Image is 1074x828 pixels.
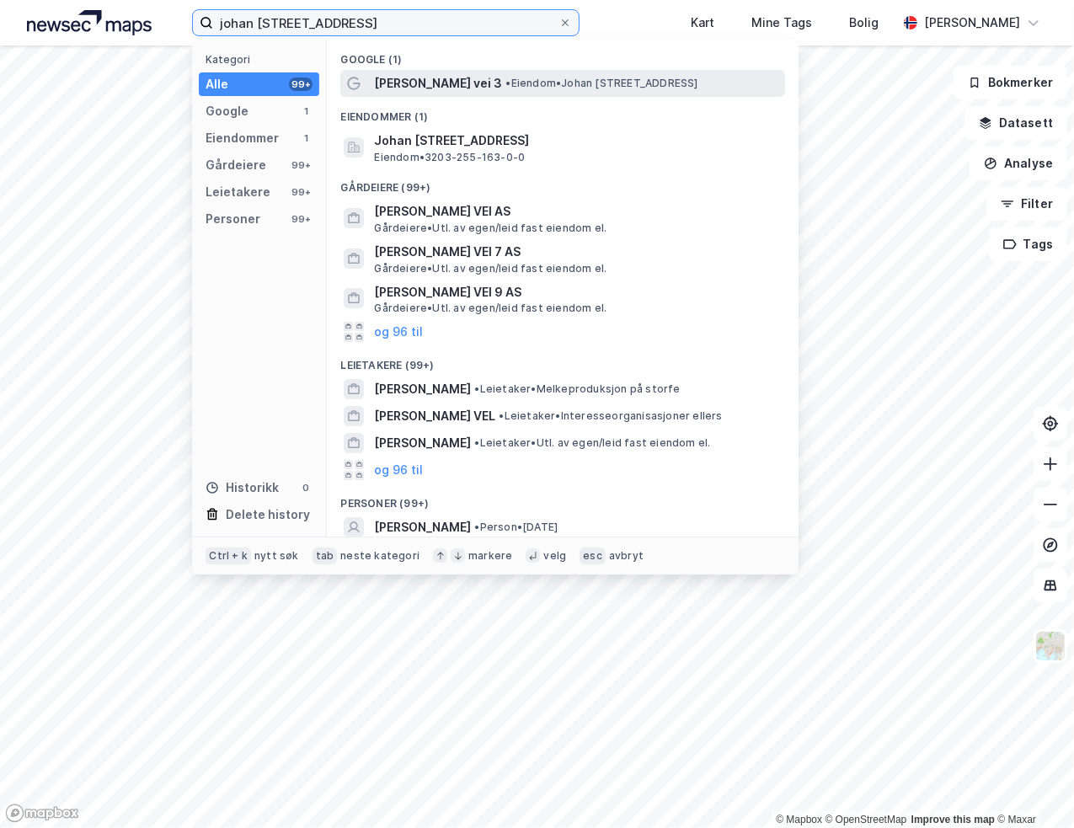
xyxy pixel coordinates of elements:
[499,409,722,423] span: Leietaker • Interesseorganisasjoner ellers
[543,549,566,563] div: velg
[327,483,799,514] div: Personer (99+)
[989,227,1067,261] button: Tags
[289,77,313,91] div: 99+
[970,147,1067,180] button: Analyse
[691,13,714,33] div: Kart
[374,262,606,275] span: Gårdeiere • Utl. av egen/leid fast eiendom el.
[964,106,1067,140] button: Datasett
[213,10,558,35] input: Søk på adresse, matrikkel, gårdeiere, leietakere eller personer
[299,131,313,145] div: 1
[254,549,299,563] div: nytt søk
[206,128,279,148] div: Eiendommer
[474,436,479,449] span: •
[474,382,479,395] span: •
[954,66,1067,99] button: Bokmerker
[327,168,799,198] div: Gårdeiere (99+)
[313,548,338,564] div: tab
[849,13,879,33] div: Bolig
[374,222,606,235] span: Gårdeiere • Utl. av egen/leid fast eiendom el.
[374,201,778,222] span: [PERSON_NAME] VEI AS
[474,436,710,450] span: Leietaker • Utl. av egen/leid fast eiendom el.
[206,478,279,498] div: Historikk
[299,481,313,494] div: 0
[327,40,799,70] div: Google (1)
[374,151,525,164] span: Eiendom • 3203-255-163-0-0
[289,185,313,199] div: 99+
[374,460,423,480] button: og 96 til
[776,814,822,825] a: Mapbox
[374,242,778,262] span: [PERSON_NAME] VEI 7 AS
[206,155,266,175] div: Gårdeiere
[327,97,799,127] div: Eiendommer (1)
[289,212,313,226] div: 99+
[374,406,495,426] span: [PERSON_NAME] VEL
[986,187,1067,221] button: Filter
[374,379,471,399] span: [PERSON_NAME]
[924,13,1020,33] div: [PERSON_NAME]
[374,73,502,93] span: [PERSON_NAME] vei 3
[474,382,680,396] span: Leietaker • Melkeproduksjon på storfe
[751,13,812,33] div: Mine Tags
[206,182,270,202] div: Leietakere
[206,53,319,66] div: Kategori
[289,158,313,172] div: 99+
[206,101,248,121] div: Google
[474,521,479,533] span: •
[27,10,152,35] img: logo.a4113a55bc3d86da70a041830d287a7e.svg
[327,345,799,376] div: Leietakere (99+)
[374,302,606,315] span: Gårdeiere • Utl. av egen/leid fast eiendom el.
[826,814,907,825] a: OpenStreetMap
[374,322,423,342] button: og 96 til
[990,747,1074,828] iframe: Chat Widget
[609,549,644,563] div: avbryt
[374,131,778,151] span: Johan [STREET_ADDRESS]
[499,409,504,422] span: •
[474,521,558,534] span: Person • [DATE]
[206,74,228,94] div: Alle
[374,433,471,453] span: [PERSON_NAME]
[299,104,313,118] div: 1
[226,505,310,525] div: Delete history
[468,549,512,563] div: markere
[206,209,260,229] div: Personer
[206,548,251,564] div: Ctrl + k
[580,548,606,564] div: esc
[911,814,995,825] a: Improve this map
[374,282,778,302] span: [PERSON_NAME] VEI 9 AS
[505,77,697,90] span: Eiendom • Johan [STREET_ADDRESS]
[505,77,510,89] span: •
[5,804,79,823] a: Mapbox homepage
[340,549,419,563] div: neste kategori
[1034,630,1066,662] img: Z
[374,517,471,537] span: [PERSON_NAME]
